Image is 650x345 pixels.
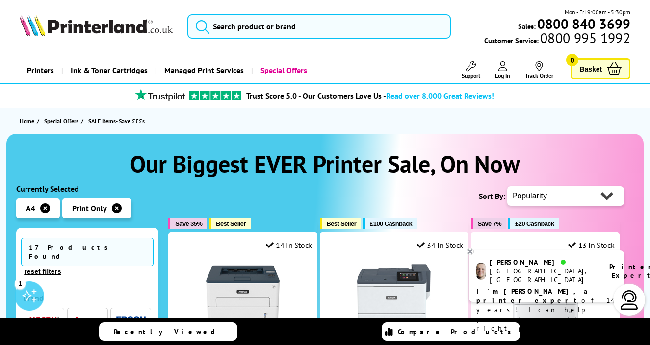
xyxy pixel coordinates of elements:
button: Best Seller [320,218,362,229]
span: Sort By: [479,191,505,201]
div: [GEOGRAPHIC_DATA], [GEOGRAPHIC_DATA] [490,267,597,284]
div: 1 [15,278,26,289]
div: 34 In Stock [417,240,463,250]
a: Special Offers [251,58,314,83]
img: Epson [116,316,146,323]
a: Printers [20,58,61,83]
b: 0800 840 3699 [537,15,630,33]
span: £100 Cashback [370,220,412,227]
span: Basket [579,62,602,75]
img: trustpilot rating [130,89,189,101]
span: £20 Cashback [515,220,554,227]
span: Sales: [518,22,536,31]
button: £100 Cashback [363,218,417,229]
h1: Our Biggest EVER Printer Sale, On Now [16,148,634,179]
span: Log In [495,72,510,79]
img: Printerland Logo [20,15,173,36]
span: 0 [566,54,578,66]
img: ashley-livechat.png [476,263,486,280]
button: Save 7% [471,218,506,229]
button: Xerox [26,313,62,326]
button: Save 35% [168,218,207,229]
a: Log In [495,61,510,79]
a: Ink & Toner Cartridges [61,58,155,83]
div: 14 In Stock [266,240,312,250]
a: Basket 0 [571,58,630,79]
div: 13 In Stock [568,240,614,250]
a: Managed Print Services [155,58,251,83]
span: Print Only [72,203,107,213]
a: Home [20,116,37,126]
span: Save 7% [478,220,501,227]
div: Currently Selected [16,184,158,194]
span: Compare Products [398,327,517,336]
button: £20 Cashback [508,218,559,229]
a: Support [462,61,480,79]
span: Best Seller [327,220,357,227]
span: Best Seller [216,220,246,227]
a: Trust Score 5.0 - Our Customers Love Us -Read over 8,000 Great Reviews! [246,91,494,100]
img: trustpilot rating [189,91,241,100]
img: Kyocera [73,316,102,323]
b: I'm [PERSON_NAME], a printer expert [476,287,591,305]
button: Best Seller [209,218,251,229]
input: Search product or brand [187,14,451,39]
span: Mon - Fri 9:00am - 5:30pm [565,7,630,17]
span: Read over 8,000 Great Reviews! [386,91,494,100]
div: Brand [24,293,151,303]
img: Xerox [29,316,59,323]
span: Special Offers [44,116,78,126]
a: Recently Viewed [99,322,237,341]
img: Xerox B230 [206,257,280,331]
a: Printerland Logo [20,15,175,38]
img: Xerox C410 [357,257,431,331]
span: 0800 995 1992 [539,33,630,43]
span: SALE Items- Save £££s [88,117,145,124]
div: [PERSON_NAME] [490,258,597,267]
span: Support [462,72,480,79]
a: Compare Products [382,322,520,341]
span: A4 [26,203,35,213]
span: Save 35% [175,220,202,227]
button: reset filters [21,267,64,276]
a: Track Order [525,61,553,79]
p: of 14 years! I can help you choose the right product [476,287,617,333]
span: Customer Service: [484,33,630,45]
span: Ink & Toner Cartridges [71,58,148,83]
a: 0800 840 3699 [536,19,630,28]
button: Kyocera [70,313,105,326]
button: Epson [113,313,149,326]
a: Special Offers [44,116,81,126]
span: Recently Viewed [114,327,225,336]
img: user-headset-light.svg [620,290,639,310]
span: 17 Products Found [21,238,154,266]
